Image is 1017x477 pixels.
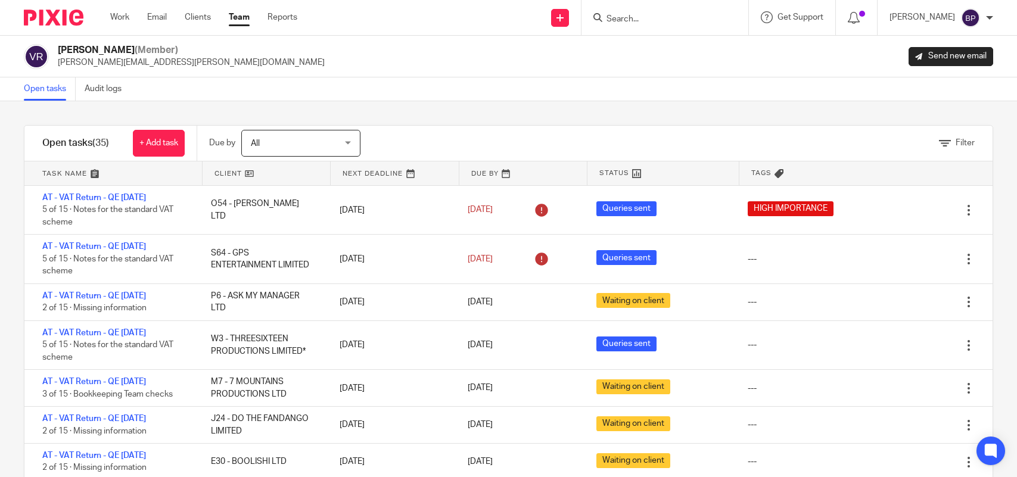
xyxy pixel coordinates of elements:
div: [DATE] [328,413,456,437]
div: --- [748,456,757,467]
span: 5 of 15 · Notes for the standard VAT scheme [42,255,173,276]
a: Clients [185,11,211,23]
div: --- [748,382,757,394]
span: Filter [956,139,975,147]
a: Send new email [909,47,993,66]
a: Team [229,11,250,23]
span: All [251,139,260,148]
span: 2 of 15 · Missing information [42,464,147,472]
a: Audit logs [85,77,130,101]
span: [DATE] [468,341,493,350]
span: Queries sent [596,250,657,265]
a: AT - VAT Return - QE [DATE] [42,329,146,337]
span: [DATE] [468,421,493,429]
a: Open tasks [24,77,76,101]
p: [PERSON_NAME] [890,11,955,23]
h1: Open tasks [42,137,109,149]
span: [DATE] [468,206,493,214]
span: Waiting on client [596,416,670,431]
div: [DATE] [328,450,456,473]
div: W3 - THREESIXTEEN PRODUCTIONS LIMITED* [199,327,327,363]
div: [DATE] [328,333,456,357]
a: AT - VAT Return - QE [DATE] [42,451,146,460]
div: --- [748,419,757,431]
span: [DATE] [468,384,493,392]
input: Search [605,14,713,25]
a: AT - VAT Return - QE [DATE] [42,242,146,251]
a: AT - VAT Return - QE [DATE] [42,378,146,386]
img: svg%3E [24,44,49,69]
span: 5 of 15 · Notes for the standard VAT scheme [42,341,173,361]
a: + Add task [133,130,185,157]
span: Waiting on client [596,379,670,394]
p: Due by [209,137,235,149]
a: Email [147,11,167,23]
span: [DATE] [468,255,493,263]
span: Tags [751,168,772,178]
a: Work [110,11,129,23]
img: Pixie [24,10,83,26]
span: [DATE] [468,457,493,466]
div: --- [748,296,757,308]
img: svg%3E [961,8,980,27]
span: 2 of 15 · Missing information [42,427,147,435]
span: Waiting on client [596,293,670,308]
div: J24 - DO THE FANDANGO LIMITED [199,407,327,443]
span: Status [599,168,629,178]
div: S64 - GPS ENTERTAINMENT LIMITED [199,241,327,278]
a: AT - VAT Return - QE [DATE] [42,414,146,423]
div: M7 - 7 MOUNTAINS PRODUCTIONS LTD [199,370,327,406]
a: Reports [268,11,297,23]
span: Get Support [777,13,823,21]
span: Queries sent [596,201,657,216]
span: (Member) [135,45,178,55]
div: --- [748,339,757,351]
div: [DATE] [328,198,456,222]
div: P6 - ASK MY MANAGER LTD [199,284,327,320]
div: O54 - [PERSON_NAME] LTD [199,192,327,228]
div: [DATE] [328,376,456,400]
div: E30 - BOOLISHI LTD [199,450,327,473]
span: Queries sent [596,336,657,351]
a: AT - VAT Return - QE [DATE] [42,194,146,202]
span: Waiting on client [596,453,670,468]
span: 3 of 15 · Bookkeeping Team checks [42,390,173,398]
div: --- [748,253,757,265]
span: 5 of 15 · Notes for the standard VAT scheme [42,206,173,227]
a: AT - VAT Return - QE [DATE] [42,292,146,300]
span: [DATE] [468,298,493,306]
div: [DATE] [328,290,456,314]
span: (35) [92,138,109,148]
h2: [PERSON_NAME] [58,44,325,57]
div: [DATE] [328,247,456,271]
span: 2 of 15 · Missing information [42,304,147,313]
p: [PERSON_NAME][EMAIL_ADDRESS][PERSON_NAME][DOMAIN_NAME] [58,57,325,68]
span: HIGH IMPORTANCE [748,201,833,216]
